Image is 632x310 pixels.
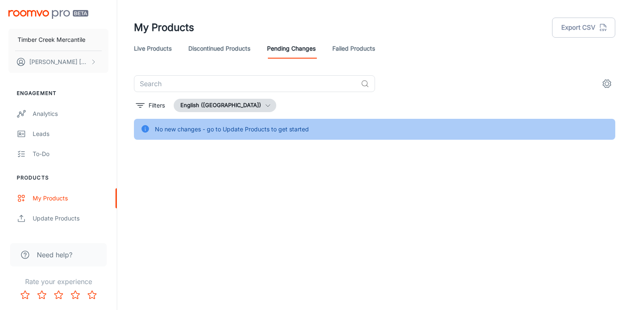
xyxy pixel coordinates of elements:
a: Discontinued Products [188,38,250,59]
div: Analytics [33,109,108,118]
button: settings [599,75,615,92]
p: Timber Creek Mercantile [18,35,85,44]
h1: My Products [134,20,194,35]
div: To-do [33,149,108,159]
button: English ([GEOGRAPHIC_DATA]) [174,99,276,112]
a: Pending Changes [267,38,316,59]
a: Failed Products [332,38,375,59]
div: Leads [33,129,108,138]
p: [PERSON_NAME] [PERSON_NAME] [29,57,88,67]
img: Roomvo PRO Beta [8,10,88,19]
button: [PERSON_NAME] [PERSON_NAME] [8,51,108,73]
button: Timber Creek Mercantile [8,29,108,51]
button: Export CSV [552,18,615,38]
p: Filters [149,101,165,110]
button: filter [134,99,167,112]
div: No new changes - go to Update Products to get started [155,121,309,137]
a: Live Products [134,38,172,59]
input: Search [134,75,357,92]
